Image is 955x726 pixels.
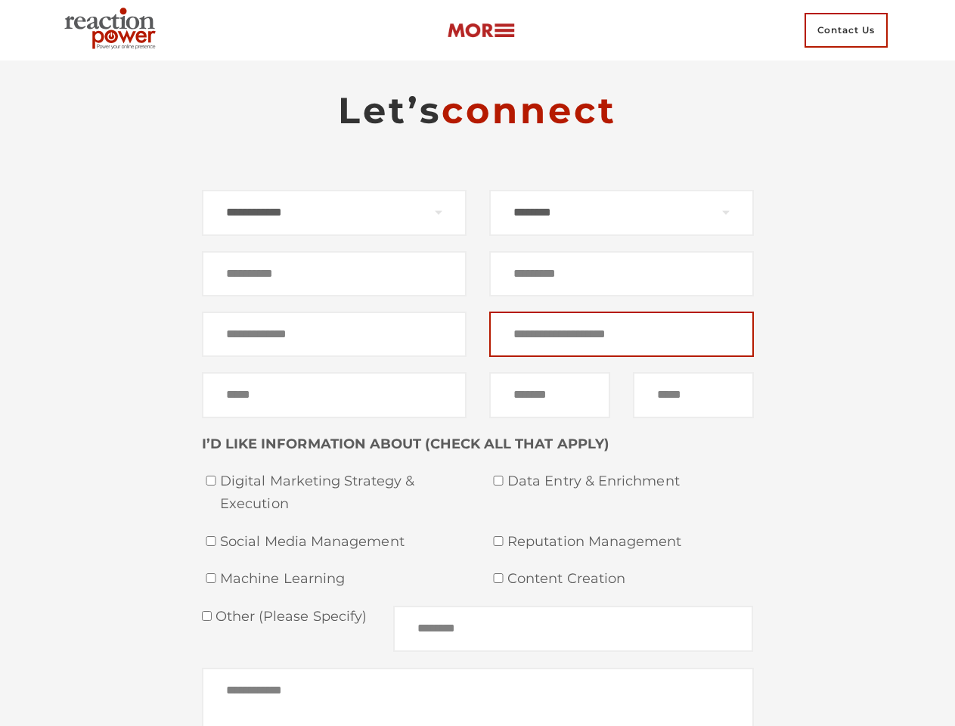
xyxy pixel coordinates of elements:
[220,470,467,515] span: Digital Marketing Strategy & Execution
[805,13,888,48] span: Contact Us
[220,531,467,554] span: Social Media Management
[202,436,609,452] strong: I’D LIKE INFORMATION ABOUT (CHECK ALL THAT APPLY)
[447,22,515,39] img: more-btn.png
[442,88,617,132] span: connect
[220,568,467,591] span: Machine Learning
[507,531,754,554] span: Reputation Management
[202,88,754,133] h2: Let’s
[507,568,754,591] span: Content Creation
[212,608,367,625] span: Other (please specify)
[507,470,754,493] span: Data Entry & Enrichment
[58,3,168,57] img: Executive Branding | Personal Branding Agency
